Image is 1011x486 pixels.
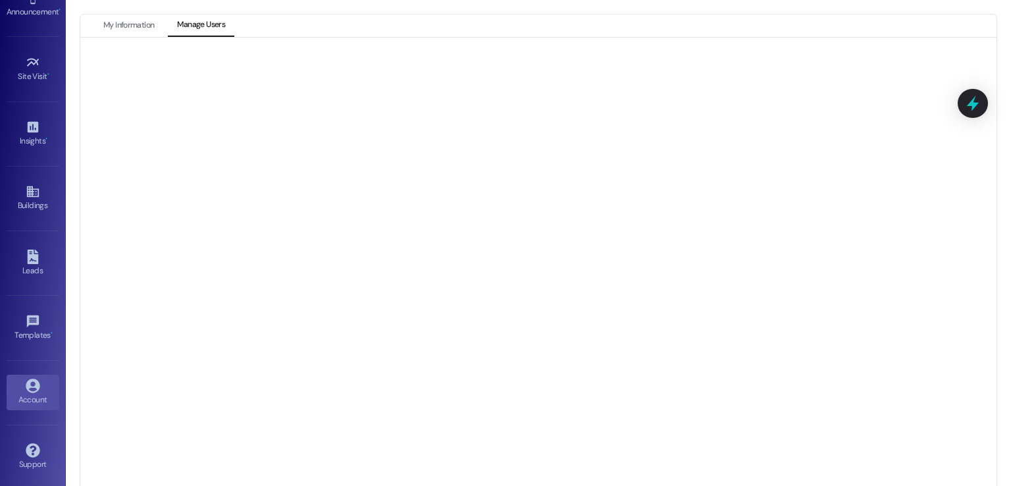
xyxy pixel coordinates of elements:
a: Account [7,375,59,410]
button: Manage Users [168,14,234,37]
a: Support [7,439,59,475]
a: Insights • [7,116,59,151]
span: • [51,329,53,338]
a: Site Visit • [7,51,59,87]
a: Templates • [7,310,59,346]
span: • [59,5,61,14]
a: Leads [7,246,59,281]
span: • [45,134,47,144]
button: My Information [94,14,163,37]
span: • [47,70,49,79]
a: Buildings [7,180,59,216]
